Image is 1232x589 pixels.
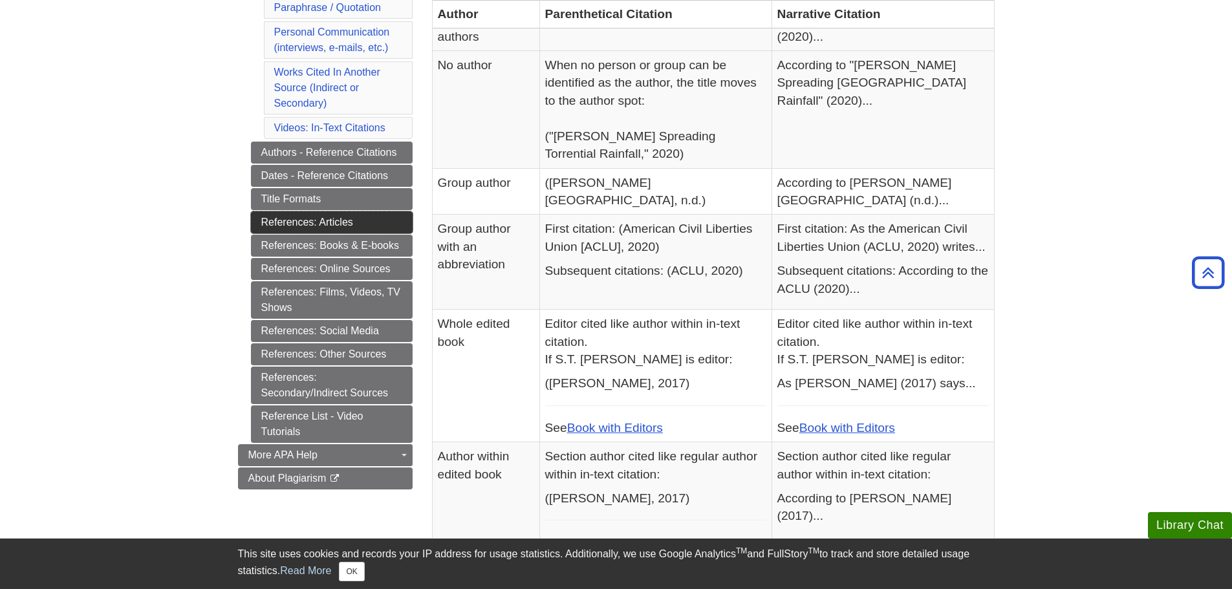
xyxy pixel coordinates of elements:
a: References: Social Media [251,320,413,342]
p: ([PERSON_NAME], 2017) [545,489,766,507]
td: When no person or group can be identified as the author, the title moves to the author spot: ("[P... [539,51,772,169]
i: This link opens in a new window [329,475,340,483]
a: Back to Top [1187,264,1229,281]
a: References: Online Sources [251,258,413,280]
p: According to [PERSON_NAME] (2017)... [777,489,989,525]
td: Whole edited book [432,310,539,442]
p: Subsequent citations: According to the ACLU (2020)... [777,262,989,297]
td: No author [432,51,539,169]
a: Title Formats [251,188,413,210]
td: See [772,442,994,575]
a: Reference List - Video Tutorials [251,405,413,443]
p: Editor cited like author within in-text citation. If S.T. [PERSON_NAME] is editor: [777,315,989,368]
a: References: Other Sources [251,343,413,365]
div: This site uses cookies and records your IP address for usage statistics. Additionally, we use Goo... [238,546,995,581]
a: Works Cited In Another Source (Indirect or Secondary) [274,67,380,109]
a: Chapter in an Edited Book [567,535,712,549]
a: About Plagiarism [238,467,413,489]
td: According to [PERSON_NAME][GEOGRAPHIC_DATA] (n.d.)... [772,168,994,215]
td: See [772,310,994,442]
a: Book with Editors [567,421,663,434]
a: Authors - Reference Citations [251,142,413,164]
p: First citation: As the American Civil Liberties Union (ACLU, 2020) writes... [777,220,989,255]
a: Read More [280,565,331,576]
a: References: Secondary/Indirect Sources [251,367,413,404]
p: Subsequent citations: (ACLU, 2020) [545,262,766,279]
p: Editor cited like author within in-text citation. If S.T. [PERSON_NAME] is editor: [545,315,766,368]
td: See [539,310,772,442]
a: Book with Editors [799,421,895,434]
button: Library Chat [1148,512,1232,539]
td: See [539,442,772,575]
a: Personal Communication(interviews, e-mails, etc.) [274,27,390,53]
td: Author within edited book [432,442,539,575]
a: Dates - Reference Citations [251,165,413,187]
p: As [PERSON_NAME] (2017) says... [777,374,989,392]
sup: TM [736,546,747,555]
td: According to "[PERSON_NAME] Spreading [GEOGRAPHIC_DATA] Rainfall" (2020)... [772,51,994,169]
p: ([PERSON_NAME], 2017) [545,374,766,392]
a: More APA Help [238,444,413,466]
a: References: Films, Videos, TV Shows [251,281,413,319]
a: Videos: In-Text Citations [274,122,385,133]
a: References: Books & E-books [251,235,413,257]
span: More APA Help [248,449,318,460]
sup: TM [808,546,819,555]
td: Group author [432,168,539,215]
p: Section author cited like regular author within in-text citation: [545,447,766,483]
p: Section author cited like regular author within in-text citation: [777,447,989,483]
button: Close [339,562,364,581]
a: References: Articles [251,211,413,233]
p: First citation: (American Civil Liberties Union [ACLU], 2020) [545,220,766,255]
td: Group author with an abbreviation [432,215,539,310]
span: About Plagiarism [248,473,327,484]
td: ([PERSON_NAME][GEOGRAPHIC_DATA], n.d.) [539,168,772,215]
a: Paraphrase / Quotation [274,2,381,13]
